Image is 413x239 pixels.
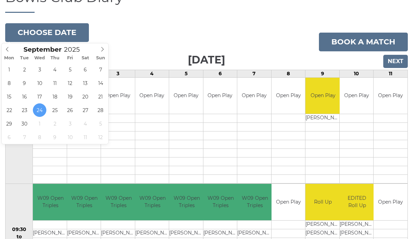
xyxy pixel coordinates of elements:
span: September 5, 2025 [63,63,77,76]
td: 4 [135,70,169,77]
span: September 6, 2025 [79,63,92,76]
td: [PERSON_NAME] [340,229,375,238]
span: September 15, 2025 [2,90,16,103]
span: September 2, 2025 [18,63,31,76]
td: EDITED Roll Up [340,184,375,220]
span: September 16, 2025 [18,90,31,103]
td: 6 [203,70,237,77]
td: [PERSON_NAME] [237,229,272,238]
td: W09 Open Triples [135,184,170,220]
span: Mon [2,56,17,60]
span: Fri [63,56,78,60]
span: October 4, 2025 [79,117,92,130]
td: 5 [169,70,203,77]
td: [PERSON_NAME] [305,114,340,123]
span: Scroll to increment [24,46,62,53]
span: Thu [47,56,63,60]
td: W09 Open Triples [101,184,136,220]
span: September 8, 2025 [2,76,16,90]
td: [PERSON_NAME] [203,229,238,238]
span: September 14, 2025 [94,76,107,90]
span: September 13, 2025 [79,76,92,90]
span: October 1, 2025 [33,117,46,130]
span: October 5, 2025 [94,117,107,130]
td: 11 [374,70,408,77]
td: 10 [339,70,374,77]
span: September 27, 2025 [79,103,92,117]
span: September 7, 2025 [94,63,107,76]
td: [PERSON_NAME] [67,229,102,238]
span: September 10, 2025 [33,76,46,90]
td: W09 Open Triples [237,184,272,220]
span: September 19, 2025 [63,90,77,103]
span: October 11, 2025 [79,130,92,144]
td: Open Play [237,78,271,114]
td: Open Play [374,78,407,114]
span: September 1, 2025 [2,63,16,76]
span: October 7, 2025 [18,130,31,144]
td: [PERSON_NAME] [33,229,68,238]
td: Roll Up [305,184,340,220]
td: [PERSON_NAME] [101,229,136,238]
td: 3 [101,70,135,77]
span: October 10, 2025 [63,130,77,144]
span: September 28, 2025 [94,103,107,117]
input: Scroll to increment [62,45,89,53]
span: September 20, 2025 [79,90,92,103]
span: October 12, 2025 [94,130,107,144]
td: Open Play [101,78,135,114]
span: September 18, 2025 [48,90,62,103]
span: September 21, 2025 [94,90,107,103]
td: W09 Open Triples [33,184,68,220]
span: October 6, 2025 [2,130,16,144]
span: September 4, 2025 [48,63,62,76]
span: September 9, 2025 [18,76,31,90]
span: October 3, 2025 [63,117,77,130]
span: September 30, 2025 [18,117,31,130]
span: Tue [17,56,32,60]
span: October 8, 2025 [33,130,46,144]
span: September 11, 2025 [48,76,62,90]
td: W09 Open Triples [67,184,102,220]
span: September 26, 2025 [63,103,77,117]
span: September 22, 2025 [2,103,16,117]
span: September 25, 2025 [48,103,62,117]
span: Sun [93,56,108,60]
td: 9 [305,70,340,77]
span: September 3, 2025 [33,63,46,76]
td: Open Play [374,184,407,220]
td: Open Play [272,184,305,220]
span: October 9, 2025 [48,130,62,144]
span: October 2, 2025 [48,117,62,130]
span: September 24, 2025 [33,103,46,117]
td: W09 Open Triples [169,184,204,220]
td: Open Play [203,78,237,114]
td: [PERSON_NAME] [169,229,204,238]
span: Wed [32,56,47,60]
td: [PERSON_NAME] [305,220,340,229]
td: W09 Open Triples [203,184,238,220]
span: September 12, 2025 [63,76,77,90]
span: September 17, 2025 [33,90,46,103]
button: Choose date [5,23,89,42]
input: Next [383,55,408,68]
td: [PERSON_NAME] [135,229,170,238]
span: September 29, 2025 [2,117,16,130]
td: [PERSON_NAME] [340,220,375,229]
td: Open Play [135,78,169,114]
td: 8 [271,70,305,77]
span: September 23, 2025 [18,103,31,117]
td: Open Play [272,78,305,114]
td: Open Play [340,78,374,114]
span: Sat [78,56,93,60]
a: Book a match [319,33,408,51]
td: 7 [237,70,272,77]
td: Open Play [305,78,340,114]
td: [PERSON_NAME] [305,229,340,238]
td: Open Play [169,78,203,114]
